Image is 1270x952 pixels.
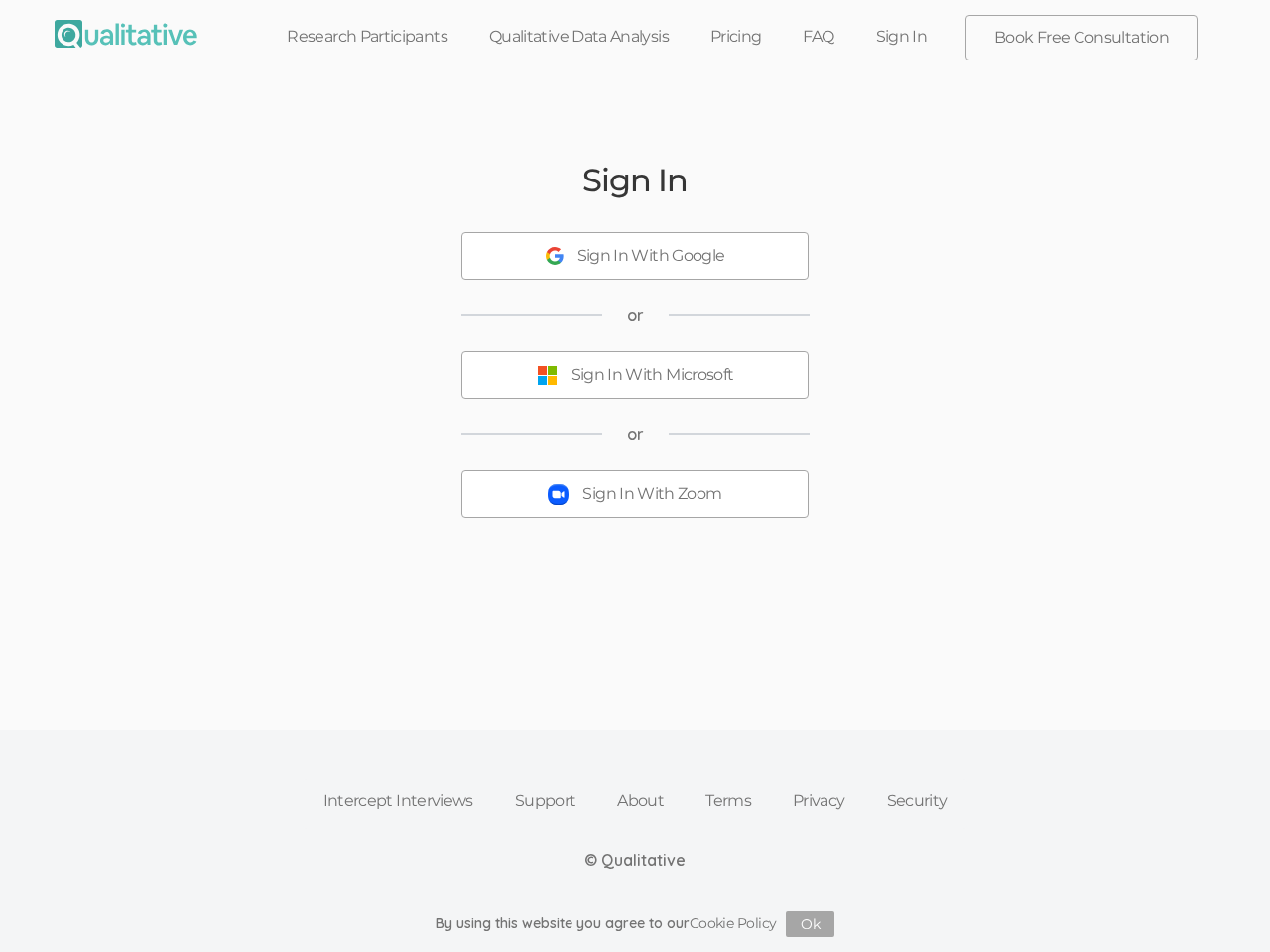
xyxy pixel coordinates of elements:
[571,364,734,387] div: Sign In With Microsoft
[468,15,690,59] a: Qualitative Data Analysis
[1171,857,1270,952] iframe: Chat Widget
[461,232,809,280] button: Sign In With Google
[577,245,725,268] div: Sign In With Google
[627,304,644,327] span: or
[582,163,687,197] h2: Sign In
[537,365,558,386] img: Sign In With Microsoft
[627,423,644,446] span: or
[685,779,772,823] a: Terms
[461,470,809,518] button: Sign In With Zoom
[690,914,777,932] a: Cookie Policy
[546,247,564,265] img: Sign In With Google
[303,779,494,823] a: Intercept Interviews
[548,484,569,505] img: Sign In With Zoom
[55,20,197,48] img: Qualitative
[461,351,809,399] button: Sign In With Microsoft
[494,779,597,823] a: Support
[855,15,949,59] a: Sign In
[866,779,968,823] a: Security
[266,15,468,59] a: Research Participants
[596,779,685,823] a: About
[786,911,834,937] button: Ok
[966,16,1197,59] a: Book Free Consultation
[582,483,721,506] div: Sign In With Zoom
[772,779,866,823] a: Privacy
[436,911,835,937] div: By using this website you agree to our
[782,15,854,59] a: FAQ
[690,15,783,59] a: Pricing
[584,849,686,872] div: © Qualitative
